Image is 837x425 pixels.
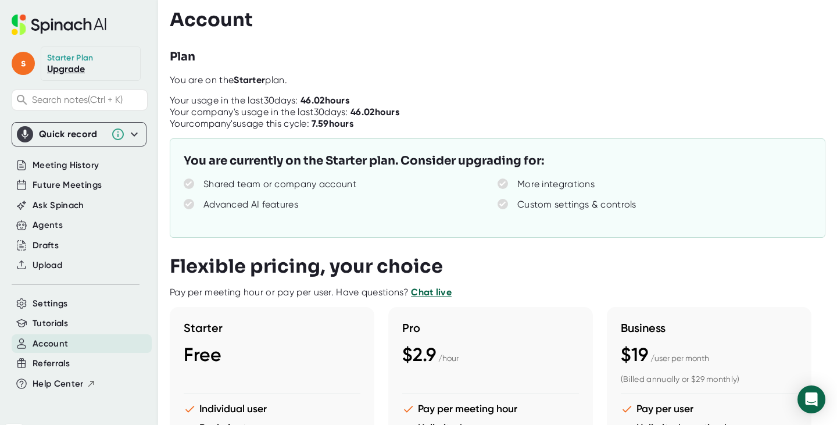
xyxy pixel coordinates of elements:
[33,377,84,391] span: Help Center
[170,95,349,106] div: Your usage in the last 30 days:
[203,199,298,210] div: Advanced AI features
[170,287,452,298] div: Pay per meeting hour or pay per user. Have questions?
[170,118,353,130] div: Your company's usage this cycle:
[301,95,349,106] b: 46.02 hours
[350,106,399,117] b: 46.02 hours
[184,321,360,335] h3: Starter
[170,74,287,85] span: You are on the plan.
[402,321,579,335] h3: Pro
[234,74,265,85] b: Starter
[33,377,96,391] button: Help Center
[170,106,399,118] div: Your company's usage in the last 30 days:
[33,317,68,330] button: Tutorials
[47,63,85,74] a: Upgrade
[47,53,94,63] div: Starter Plan
[402,403,579,415] li: Pay per meeting hour
[39,128,105,140] div: Quick record
[517,199,636,210] div: Custom settings & controls
[33,219,63,232] button: Agents
[33,337,68,351] button: Account
[184,403,360,415] li: Individual user
[621,374,797,385] div: (Billed annually or $29 monthly)
[517,178,595,190] div: More integrations
[170,48,195,66] h3: Plan
[17,123,141,146] div: Quick record
[402,344,436,366] span: $2.9
[621,344,648,366] span: $19
[650,353,709,363] span: / user per month
[312,118,353,129] b: 7.59 hours
[621,403,797,415] li: Pay per user
[621,321,797,335] h3: Business
[170,255,443,277] h3: Flexible pricing, your choice
[33,297,68,310] button: Settings
[33,199,84,212] button: Ask Spinach
[184,344,221,366] span: Free
[32,94,144,105] span: Search notes (Ctrl + K)
[33,159,99,172] button: Meeting History
[170,9,253,31] h3: Account
[438,353,459,363] span: / hour
[203,178,356,190] div: Shared team or company account
[33,259,62,272] button: Upload
[12,52,35,75] span: s
[33,357,70,370] button: Referrals
[797,385,825,413] div: Open Intercom Messenger
[33,239,59,252] button: Drafts
[33,178,102,192] button: Future Meetings
[411,287,452,298] a: Chat live
[184,152,544,170] h3: You are currently on the Starter plan. Consider upgrading for:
